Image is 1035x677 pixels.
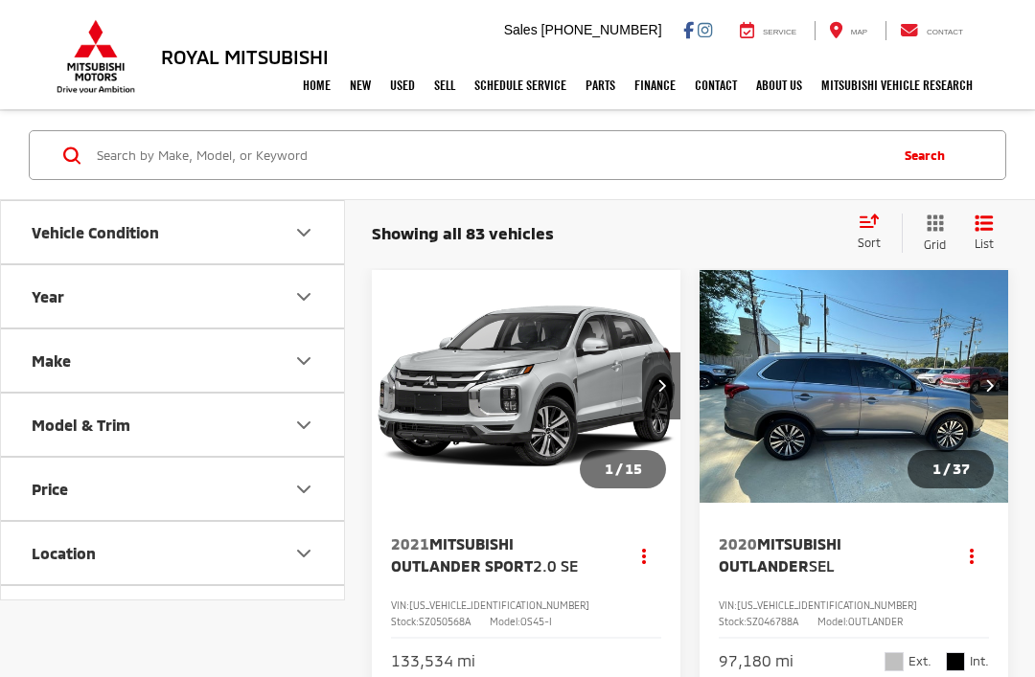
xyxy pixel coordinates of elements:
[642,548,646,563] span: dropdown dots
[970,352,1008,419] button: Next image
[576,61,625,109] a: Parts: Opens in a new tab
[504,22,538,37] span: Sales
[960,214,1008,253] button: List View
[391,650,475,672] div: 133,534 mi
[1,201,346,263] button: Vehicle ConditionVehicle Condition
[1,394,346,456] button: Model & TrimModel & Trim
[885,21,977,40] a: Contact
[293,61,340,109] a: Home
[1,265,346,327] button: YearYear
[628,538,661,572] button: Actions
[941,463,953,476] span: /
[719,650,793,672] div: 97,180 mi
[533,556,578,575] span: 2.0 SE
[380,61,425,109] a: Used
[292,221,315,244] div: Vehicle Condition
[32,544,96,562] div: Location
[391,534,533,574] span: Mitsubishi Outlander Sport
[490,616,520,627] span: Model:
[161,46,329,67] h3: Royal Mitsubishi
[946,652,965,671] span: Black
[32,416,130,434] div: Model & Trim
[1,586,346,648] button: Dealership
[955,538,989,572] button: Actions
[613,463,625,476] span: /
[465,61,576,109] a: Schedule Service: Opens in a new tab
[625,460,642,477] span: 15
[719,533,936,576] a: 2020Mitsubishi OutlanderSEL
[747,61,812,109] a: About Us
[391,533,609,576] a: 2021Mitsubishi Outlander Sport2.0 SE
[53,19,139,94] img: Mitsubishi
[541,22,662,37] span: [PHONE_NUMBER]
[719,599,737,611] span: VIN:
[685,61,747,109] a: Contact
[1,522,346,584] button: LocationLocation
[419,616,471,627] span: SZ050568A
[32,223,159,241] div: Vehicle Condition
[1,458,346,520] button: PricePrice
[970,548,974,563] span: dropdown dots
[425,61,465,109] a: Sell
[95,132,885,178] input: Search by Make, Model, or Keyword
[698,22,712,37] a: Instagram: Click to visit our Instagram page
[737,599,917,611] span: [US_VEHICLE_IDENTIFICATION_NUMBER]
[391,534,429,553] span: 2021
[809,556,835,575] span: SEL
[908,652,931,670] span: Ext.
[32,287,64,305] div: Year
[848,214,902,252] button: Select sort value
[391,616,419,627] span: Stock:
[699,270,1010,502] div: 2020 Mitsubishi Outlander SEL 0
[932,460,941,477] span: 1
[340,61,380,109] a: New
[975,236,994,252] span: List
[719,534,757,553] span: 2020
[391,599,409,611] span: VIN:
[1,329,346,392] button: MakeMake
[719,616,747,627] span: Stock:
[520,616,552,627] span: OS45-I
[902,214,960,253] button: Grid View
[815,21,882,40] a: Map
[763,28,796,36] span: Service
[409,599,589,611] span: [US_VEHICLE_IDENTIFICATION_NUMBER]
[970,652,989,670] span: Int.
[371,270,682,502] a: 2021 Mitsubishi Outlander Sport 2.0 SE2021 Mitsubishi Outlander Sport 2.0 SE2021 Mitsubishi Outla...
[292,350,315,372] div: Make
[719,534,841,574] span: Mitsubishi Outlander
[817,616,848,627] span: Model:
[924,237,946,253] span: Grid
[699,270,1010,502] a: 2020 Mitsubishi Outlander SEL2020 Mitsubishi Outlander SEL2020 Mitsubishi Outlander SEL2020 Mitsu...
[851,28,867,36] span: Map
[32,351,71,370] div: Make
[292,414,315,437] div: Model & Trim
[642,352,680,419] button: Next image
[292,285,315,308] div: Year
[927,28,963,36] span: Contact
[371,270,682,502] div: 2021 Mitsubishi Outlander Sport 2.0 SE 0
[625,61,685,109] a: Finance
[683,22,694,37] a: Facebook: Click to visit our Facebook page
[292,478,315,501] div: Price
[848,616,903,627] span: OUTLANDER
[699,270,1010,504] img: 2020 Mitsubishi Outlander SEL
[953,460,970,477] span: 37
[32,480,68,498] div: Price
[725,21,811,40] a: Service
[292,542,315,565] div: Location
[747,616,798,627] span: SZ046788A
[371,270,682,504] img: 2021 Mitsubishi Outlander Sport 2.0 SE
[885,652,904,671] span: Silver
[812,61,982,109] a: Mitsubishi Vehicle Research
[605,460,613,477] span: 1
[885,131,973,179] button: Search
[372,223,554,242] span: Showing all 83 vehicles
[858,236,881,249] span: Sort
